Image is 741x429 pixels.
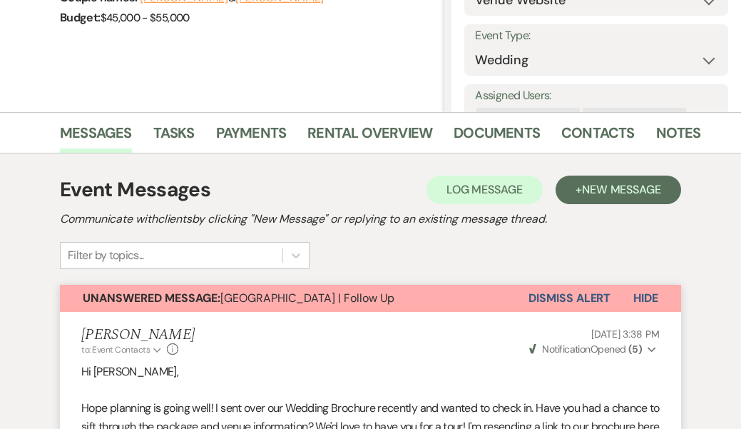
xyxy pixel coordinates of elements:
strong: Unanswered Message: [83,291,220,306]
label: Assigned Users: [475,86,717,106]
span: Budget: [60,10,101,25]
span: to: Event Contacts [81,344,150,355]
a: Messages [60,121,132,153]
button: Unanswered Message:[GEOGRAPHIC_DATA] | Follow Up [60,285,528,312]
div: Filter by topics... [68,247,144,264]
a: Tasks [153,121,195,153]
div: [PERSON_NAME] [476,108,564,128]
button: +New Message [556,176,681,204]
span: Hide [633,291,658,306]
h2: Communicate with clients by clicking "New Message" or replying to an existing message thread. [60,211,681,228]
a: Payments [216,121,287,153]
button: Log Message [426,176,543,204]
span: $45,000 - $55,000 [101,11,190,25]
strong: ( 5 ) [628,343,642,355]
h1: Event Messages [60,175,210,205]
div: [PERSON_NAME] [583,108,670,128]
button: Dismiss Alert [528,285,610,312]
a: Notes [656,121,701,153]
span: [GEOGRAPHIC_DATA] | Follow Up [83,291,394,306]
a: Contacts [561,121,635,153]
a: Rental Overview [307,121,432,153]
span: Notification [542,343,590,355]
span: Opened [529,343,642,355]
button: Hide [610,285,681,312]
span: Log Message [446,182,523,197]
span: [DATE] 3:38 PM [591,328,660,340]
button: NotificationOpened (5) [527,342,660,357]
span: New Message [582,182,661,197]
a: Documents [454,121,540,153]
span: Hi [PERSON_NAME], [81,364,178,379]
button: to: Event Contacts [81,343,163,356]
label: Event Type: [475,26,717,46]
h5: [PERSON_NAME] [81,326,195,344]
